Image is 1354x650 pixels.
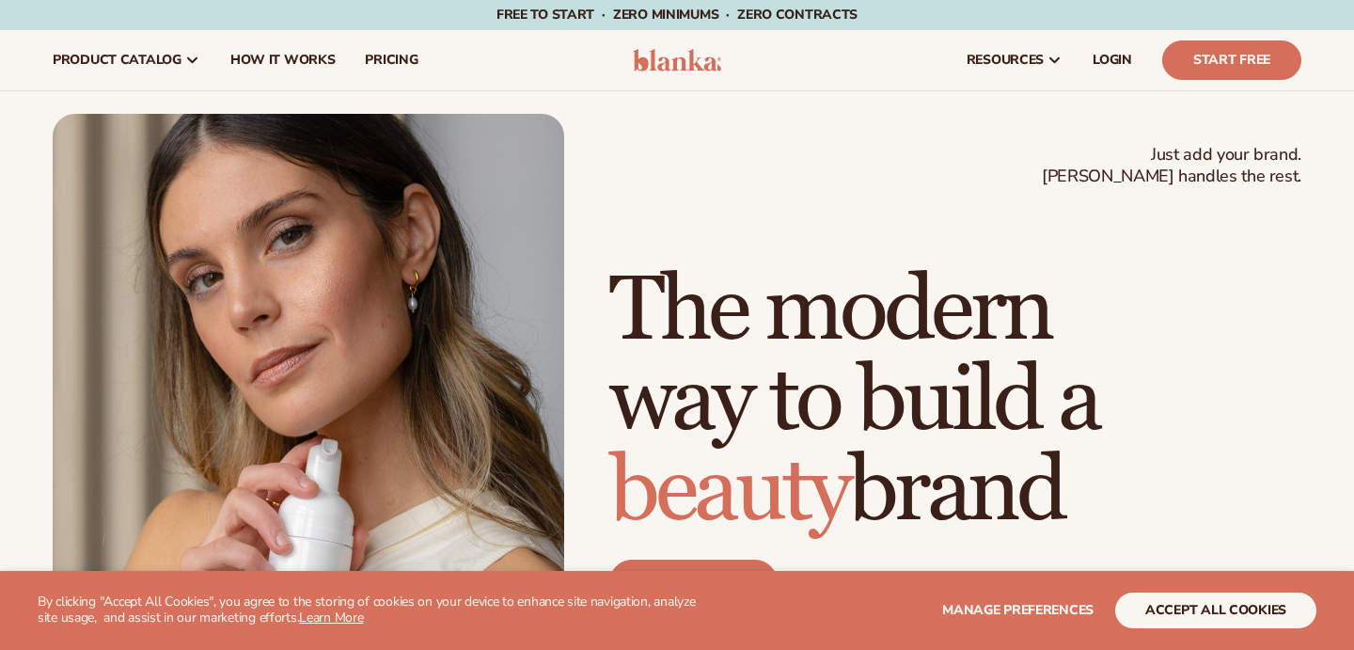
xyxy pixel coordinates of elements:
[299,609,363,626] a: Learn More
[215,30,351,90] a: How It Works
[38,30,215,90] a: product catalog
[609,436,848,547] span: beauty
[365,53,417,68] span: pricing
[609,266,1301,537] h1: The modern way to build a brand
[609,560,778,605] a: Start free
[942,593,1094,628] button: Manage preferences
[350,30,433,90] a: pricing
[496,6,858,24] span: Free to start · ZERO minimums · ZERO contracts
[633,49,722,71] img: logo
[38,595,707,626] p: By clicking "Accept All Cookies", you agree to the storing of cookies on your device to enhance s...
[230,53,336,68] span: How It Works
[1162,40,1301,80] a: Start Free
[1093,53,1132,68] span: LOGIN
[952,30,1078,90] a: resources
[942,601,1094,619] span: Manage preferences
[967,53,1044,68] span: resources
[1042,144,1301,188] span: Just add your brand. [PERSON_NAME] handles the rest.
[1115,593,1316,628] button: accept all cookies
[53,53,181,68] span: product catalog
[1078,30,1147,90] a: LOGIN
